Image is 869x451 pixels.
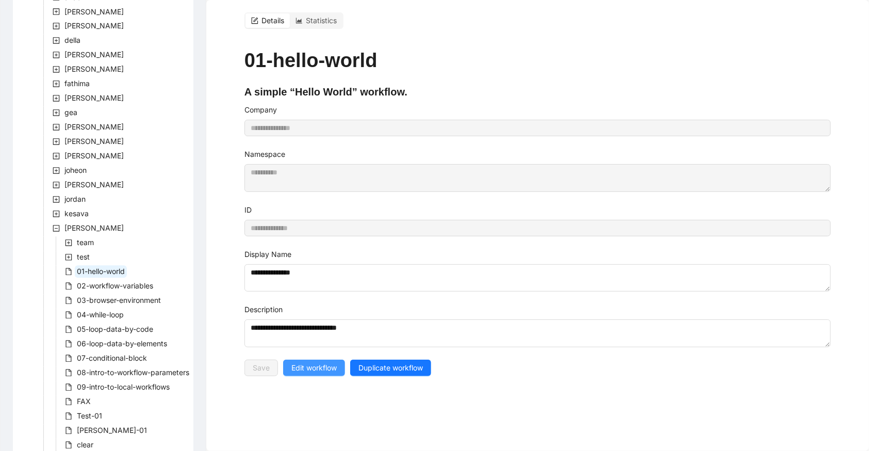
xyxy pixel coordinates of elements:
span: joheon [64,166,87,175]
span: FAX [75,396,93,408]
span: [PERSON_NAME] [64,94,124,103]
span: [PERSON_NAME] [64,224,124,233]
span: fayaz [62,92,126,105]
span: plus-square [53,37,60,44]
span: [PERSON_NAME]-01 [77,426,147,435]
span: team [75,237,96,249]
span: plus-square [53,138,60,146]
span: jonathan [62,179,126,191]
span: team [77,238,94,247]
span: kevin [62,222,126,235]
input: Company [244,120,831,136]
label: Namespace [244,149,285,160]
span: jenie [62,136,126,148]
span: Statistics [306,16,337,25]
span: della [64,36,80,45]
span: test [77,253,90,262]
span: form [251,17,258,24]
span: file [65,427,72,434]
span: fathima [64,79,90,88]
span: file [65,283,72,290]
span: clear [77,441,93,449]
span: Test-01 [75,410,104,423]
span: fathima [62,78,92,90]
span: 08-intro-to-workflow-parameters [75,367,191,379]
span: 07-conditional-block [75,352,149,365]
span: plus-square [53,66,60,73]
span: [PERSON_NAME] [64,137,124,146]
span: 08-intro-to-workflow-parameters [77,368,189,377]
span: [PERSON_NAME] [64,123,124,132]
span: file [65,297,72,304]
span: gea [62,107,79,119]
span: file [65,398,72,406]
label: Company [244,104,277,116]
span: Edit workflow [291,362,337,374]
span: file [65,341,72,348]
span: [PERSON_NAME] [64,51,124,59]
span: jishnu [62,150,126,163]
span: basim [62,6,126,18]
span: 09-intro-to-local-workflows [75,381,172,394]
span: dmitriy [62,49,126,61]
span: [PERSON_NAME] [64,181,124,189]
span: file [65,413,72,420]
span: joheon [62,165,89,177]
span: kesava [62,208,91,220]
span: 07-conditional-block [77,354,147,363]
span: file [65,384,72,391]
label: Display Name [244,249,291,260]
span: plus-square [53,109,60,117]
span: plus-square [53,182,60,189]
textarea: Namespace [244,164,831,192]
span: plus-square [53,95,60,102]
span: 02-workflow-variables [77,282,153,291]
span: plus-square [65,254,72,261]
textarea: Description [244,319,831,347]
span: plus-square [53,196,60,203]
span: file [65,355,72,362]
span: file [65,442,72,449]
span: 03-browser-environment [77,296,161,305]
span: plus-square [53,153,60,160]
span: plus-square [53,211,60,218]
label: ID [244,204,252,216]
h4: A simple “Hello World” workflow. [244,85,831,99]
span: 06-loop-data-by-elements [75,338,169,350]
span: Save [253,362,270,374]
h1: 01-hello-world [244,49,831,72]
span: 04-while-loop [77,311,124,319]
span: [PERSON_NAME] [64,7,124,16]
span: 05-loop-data-by-code [75,324,155,336]
span: plus-square [53,124,60,131]
span: file [65,268,72,276]
span: plus-square [65,239,72,247]
span: Details [261,16,284,25]
span: gea [64,108,77,117]
span: file [65,312,72,319]
span: 01-hello-world [77,267,125,276]
span: plus-square [53,8,60,15]
span: 02-workflow-variables [75,280,155,293]
span: 05-loop-data-by-code [77,325,153,334]
span: 03-browser-environment [75,295,163,307]
span: Duplicate workflow [358,362,423,374]
button: Edit workflow [283,360,345,376]
span: file [65,326,72,333]
span: brian [62,20,126,33]
span: 01-hello-world [75,266,127,278]
label: Description [244,304,283,315]
button: Duplicate workflow [350,360,431,376]
span: plus-square [53,167,60,174]
span: 06-loop-data-by-elements [77,340,167,348]
span: Test-01 [77,412,102,421]
span: file [65,369,72,377]
span: [PERSON_NAME] [64,152,124,160]
span: [PERSON_NAME] [64,65,124,74]
button: Save [244,360,278,376]
span: area-chart [296,17,303,24]
span: [PERSON_NAME] [64,22,124,30]
input: ID [244,220,831,236]
span: kesava [64,210,89,218]
span: 09-intro-to-local-workflows [77,383,170,392]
